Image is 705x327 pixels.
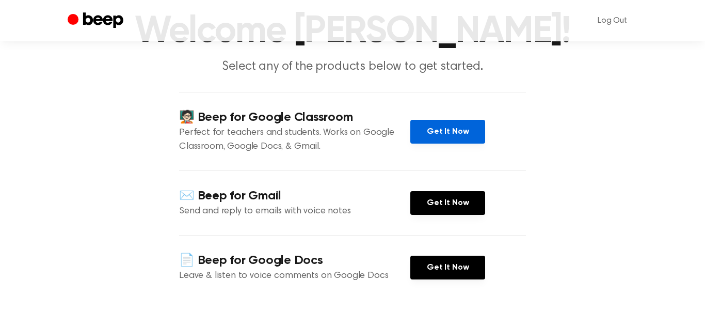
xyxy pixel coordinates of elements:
[179,252,410,269] h4: 📄 Beep for Google Docs
[179,205,410,219] p: Send and reply to emails with voice notes
[154,58,551,75] p: Select any of the products below to get started.
[179,109,410,126] h4: 🧑🏻‍🏫 Beep for Google Classroom
[410,120,485,144] a: Get It Now
[179,126,410,154] p: Perfect for teachers and students. Works on Google Classroom, Google Docs, & Gmail.
[179,188,410,205] h4: ✉️ Beep for Gmail
[179,269,410,283] p: Leave & listen to voice comments on Google Docs
[410,191,485,215] a: Get It Now
[68,11,126,31] a: Beep
[587,8,637,33] a: Log Out
[410,256,485,279] a: Get It Now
